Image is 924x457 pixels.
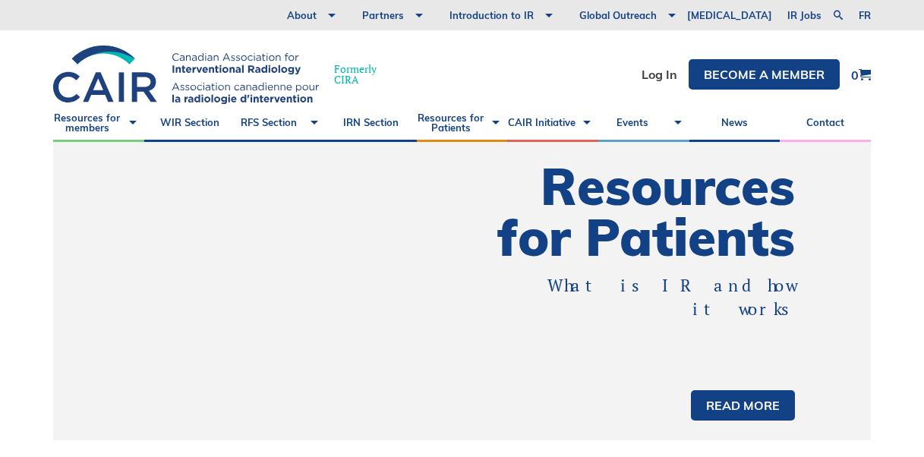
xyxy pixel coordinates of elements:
[326,104,417,142] a: IRN Section
[144,104,235,142] a: WIR Section
[334,64,377,85] span: Formerly CIRA
[53,104,144,142] a: Resources for members
[598,104,689,142] a: Events
[516,274,796,321] p: What is IR and how it works
[689,59,840,90] a: Become a member
[851,68,871,81] a: 0
[507,104,598,142] a: CAIR Initiative
[859,11,871,20] a: fr
[53,46,392,104] a: FormerlyCIRA
[642,68,677,80] a: Log In
[780,104,871,142] a: Contact
[53,46,319,104] img: CIRA
[235,104,326,142] a: RFS Section
[462,161,796,263] h1: Resources for Patients
[417,104,508,142] a: Resources for Patients
[691,390,795,421] a: Read more
[689,104,781,142] a: News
